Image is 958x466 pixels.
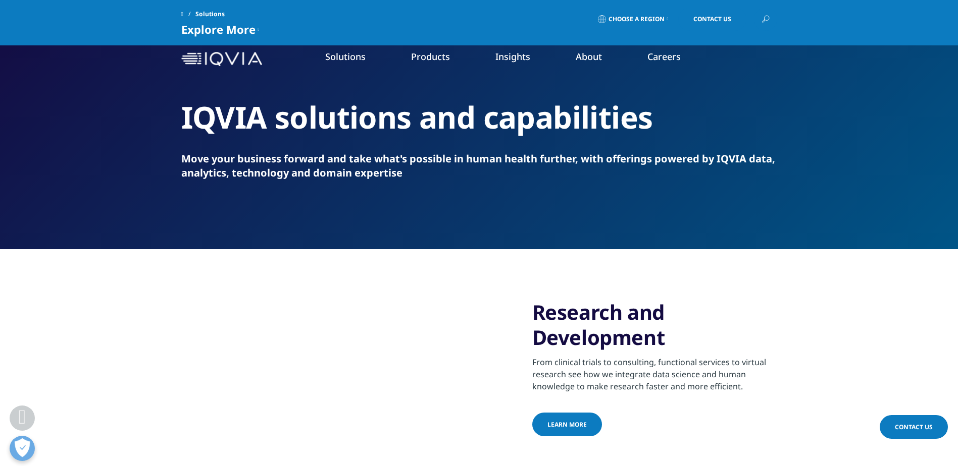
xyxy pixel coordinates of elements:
a: About [576,50,602,63]
p: Move your business forward and take what's possible in human health further, with offerings power... [181,152,777,180]
a: Careers [647,50,681,63]
div: From clinical trials to consulting, functional services to virtual research see how we integrate ... [532,350,777,392]
h3: Research and Development [532,300,777,350]
a: Contact Us [678,8,746,31]
img: IQVIA Healthcare Information Technology and Pharma Clinical Research Company [181,52,262,67]
a: Contact Us [880,415,948,439]
span: Learn more [547,420,587,429]
nav: Primary [266,35,777,83]
a: Insights [495,50,530,63]
button: Open Preferences [10,436,35,461]
span: Choose a Region [609,15,665,23]
a: Products [411,50,450,63]
a: Solutions [325,50,366,63]
h2: IQVIA solutions and capabilities [181,98,777,136]
span: Contact Us [693,16,731,22]
a: Learn more [532,413,602,436]
span: Contact Us [895,423,933,431]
